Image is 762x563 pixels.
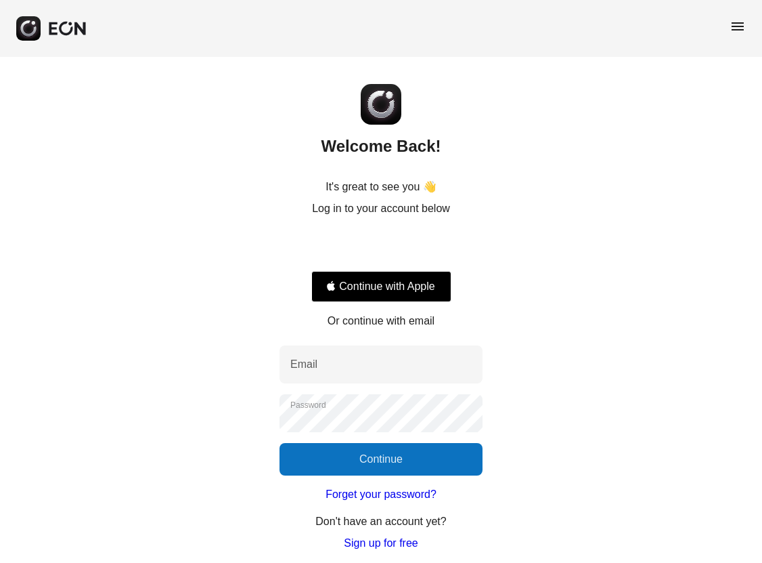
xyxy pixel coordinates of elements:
[290,400,326,411] label: Password
[279,443,483,476] button: Continue
[328,313,434,329] p: Or continue with email
[321,135,441,157] h2: Welcome Back!
[326,179,436,195] p: It's great to see you 👋
[344,535,418,551] a: Sign up for free
[730,18,746,35] span: menu
[315,514,446,530] p: Don't have an account yet?
[311,271,451,302] button: Signin with apple ID
[312,201,450,217] p: Log in to your account below
[326,486,436,503] a: Forget your password?
[305,232,458,262] iframe: Sign in with Google Button
[290,356,317,373] label: Email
